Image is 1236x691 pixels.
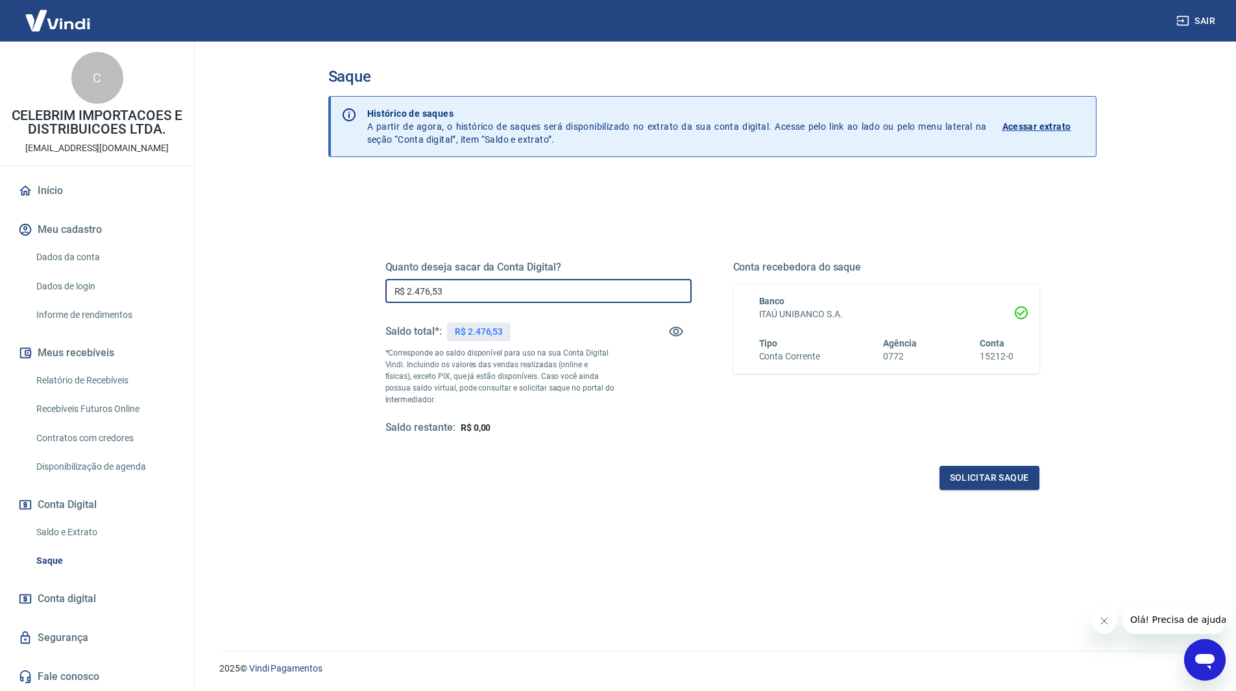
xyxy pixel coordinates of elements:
[367,107,987,120] p: Histórico de saques
[25,141,169,155] p: [EMAIL_ADDRESS][DOMAIN_NAME]
[385,347,615,406] p: *Corresponde ao saldo disponível para uso na sua Conta Digital Vindi. Incluindo os valores das ve...
[16,176,178,205] a: Início
[328,67,1097,86] h3: Saque
[38,590,96,608] span: Conta digital
[31,244,178,271] a: Dados da conta
[16,662,178,691] a: Fale conosco
[733,261,1039,274] h5: Conta recebedora do saque
[16,215,178,244] button: Meu cadastro
[385,325,442,338] h5: Saldo total*:
[1091,608,1117,634] iframe: Fechar mensagem
[219,662,1205,675] p: 2025 ©
[31,273,178,300] a: Dados de login
[8,9,109,19] span: Olá! Precisa de ajuda?
[980,338,1004,348] span: Conta
[1174,9,1220,33] button: Sair
[10,109,184,136] p: CELEBRIM IMPORTACOES E DISTRIBUICOES LTDA.
[759,350,820,363] h6: Conta Corrente
[367,107,987,146] p: A partir de agora, o histórico de saques será disponibilizado no extrato da sua conta digital. Ac...
[1122,605,1226,634] iframe: Mensagem da empresa
[31,519,178,546] a: Saldo e Extrato
[980,350,1013,363] h6: 15212-0
[31,454,178,480] a: Disponibilização de agenda
[16,624,178,652] a: Segurança
[16,1,100,40] img: Vindi
[385,261,692,274] h5: Quanto deseja sacar da Conta Digital?
[1002,120,1071,133] p: Acessar extrato
[31,425,178,452] a: Contratos com credores
[16,491,178,519] button: Conta Digital
[31,396,178,422] a: Recebíveis Futuros Online
[31,302,178,328] a: Informe de rendimentos
[1002,107,1085,146] a: Acessar extrato
[1184,639,1226,681] iframe: Botão para abrir a janela de mensagens
[16,339,178,367] button: Meus recebíveis
[71,52,123,104] div: C
[455,325,503,339] p: R$ 2.476,53
[31,367,178,394] a: Relatório de Recebíveis
[759,308,1013,321] h6: ITAÚ UNIBANCO S.A.
[31,548,178,574] a: Saque
[461,422,491,433] span: R$ 0,00
[759,296,785,306] span: Banco
[249,663,322,673] a: Vindi Pagamentos
[759,338,778,348] span: Tipo
[939,466,1039,490] button: Solicitar saque
[16,585,178,613] a: Conta digital
[883,350,917,363] h6: 0772
[883,338,917,348] span: Agência
[385,421,455,435] h5: Saldo restante:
